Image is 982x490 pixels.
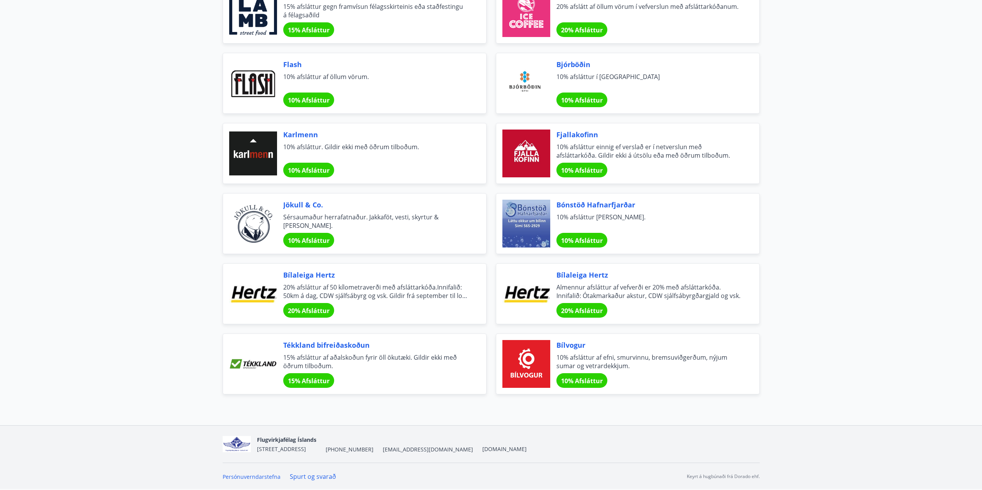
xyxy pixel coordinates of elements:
span: Flash [283,59,468,69]
span: Bílaleiga Hertz [283,270,468,280]
span: Almennur afsláttur af vefverði er 20% með afsláttarkóða. Innifalið: Ótakmarkaður akstur, CDW sjál... [556,283,741,300]
span: 15% afsláttur gegn framvísun félagsskirteinis eða staðfestingu á félagsaðild [283,2,468,19]
span: 15% afsláttur af aðalskoðun fyrir öll ökutæki. Gildir ekki með öðrum tilboðum. [283,353,468,370]
span: Flugvirkjafélag Íslands [257,436,316,443]
span: 10% Afsláttur [561,166,603,175]
span: [STREET_ADDRESS] [257,445,306,453]
span: Bjórböðin [556,59,741,69]
span: 10% Afsláttur [288,166,330,175]
span: Jökull & Co. [283,200,468,210]
img: jfCJGIgpp2qFOvTFfsN21Zau9QV3gluJVgNw7rvD.png [223,436,251,453]
span: [EMAIL_ADDRESS][DOMAIN_NAME] [383,446,473,453]
span: Bílaleiga Hertz [556,270,741,280]
span: 10% afsláttur í [GEOGRAPHIC_DATA] [556,72,741,89]
span: 20% Afsláttur [288,306,330,315]
span: Tékkland bifreiðaskoðun [283,340,468,350]
span: Bónstöð Hafnarfjarðar [556,200,741,210]
a: Spurt og svarað [290,472,336,481]
span: 10% Afsláttur [288,236,330,245]
span: 20% Afsláttur [561,306,603,315]
span: [PHONE_NUMBER] [326,446,374,453]
span: Sérsaumaður herrafatnaður. Jakkaföt, vesti, skyrtur & [PERSON_NAME]. [283,213,468,230]
span: Fjallakofinn [556,130,741,140]
span: 15% Afsláttur [288,26,330,34]
span: Karlmenn [283,130,468,140]
span: 10% Afsláttur [288,96,330,104]
span: Bílvogur [556,340,741,350]
span: 10% afsláttur af efni, smurvinnu, bremsuviðgerðum, nýjum sumar og vetrardekkjum. [556,353,741,370]
span: 10% Afsláttur [561,236,603,245]
span: 15% Afsláttur [288,377,330,385]
span: 20% afslátt af öllum vörum í vefverslun með afsláttarkóðanum. [556,2,741,19]
span: 10% afsláttur einnig ef verslað er í netverslun með afsláttarkóða. Gildir ekki á útsölu eða með ö... [556,143,741,160]
span: 20% Afsláttur [561,26,603,34]
p: Keyrt á hugbúnaði frá Dorado ehf. [687,473,760,480]
span: 10% Afsláttur [561,377,603,385]
span: 10% afsláttur af öllum vörum. [283,72,468,89]
a: Persónuverndarstefna [223,473,281,480]
a: [DOMAIN_NAME] [482,445,527,453]
span: 10% Afsláttur [561,96,603,104]
span: 10% afsláttur. Gildir ekki með öðrum tilboðum. [283,143,468,160]
span: 20% afsláttur af 50 kílometraverði með afsláttarkóða.Innifalið: 50km á dag, CDW sjálfsábyrg og vs... [283,283,468,300]
span: 10% afsláttur [PERSON_NAME]. [556,213,741,230]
